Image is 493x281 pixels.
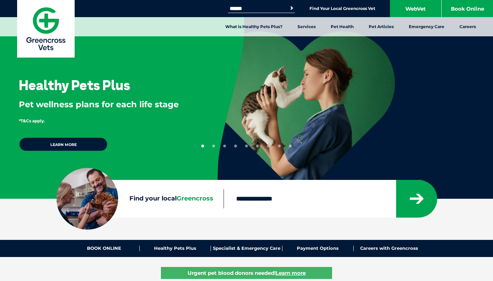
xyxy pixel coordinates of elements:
a: Payment Options [282,246,354,251]
button: 7 of 9 [267,145,270,147]
a: Urgent pet blood donors needed!Learn more [161,267,332,279]
label: Find your local [56,194,224,204]
a: Healthy Pets Plus [140,246,211,251]
button: 9 of 9 [289,145,292,147]
a: Find Your Local Greencross Vet [309,6,375,11]
span: *T&Cs apply. [19,118,45,123]
a: Specialist & Emergency Care [211,246,282,251]
u: Learn more [276,270,306,276]
a: Services [290,17,323,36]
button: 3 of 9 [223,145,226,147]
button: 5 of 9 [245,145,248,147]
button: 4 of 9 [234,145,237,147]
a: Learn more [19,137,108,151]
a: Careers [452,17,483,36]
button: 2 of 9 [212,145,215,147]
a: Emergency Care [401,17,452,36]
a: What is Healthy Pets Plus? [218,17,290,36]
h3: Healthy Pets Plus [19,78,130,92]
button: 6 of 9 [256,145,259,147]
p: Pet wellness plans for each life stage [19,99,195,110]
button: Search [288,5,295,12]
button: 1 of 9 [201,145,204,147]
a: BOOK ONLINE [68,246,140,251]
button: 8 of 9 [278,145,281,147]
a: Pet Articles [361,17,401,36]
span: Greencross [177,195,213,202]
a: Pet Health [323,17,361,36]
a: Careers with Greencross [354,246,425,251]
